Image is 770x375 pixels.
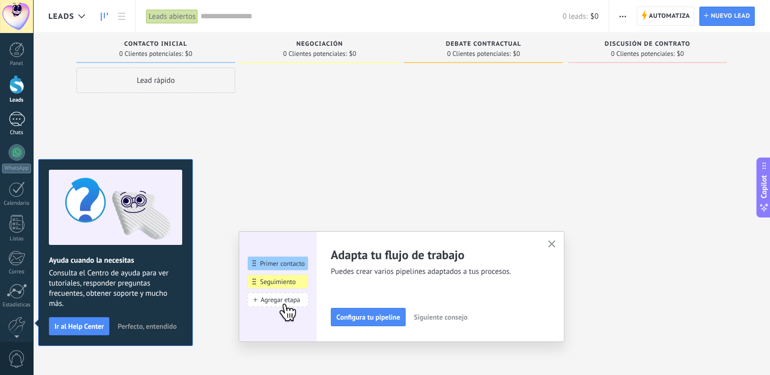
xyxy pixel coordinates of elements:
span: Siguiente consejo [414,314,467,321]
div: Correo [2,269,32,275]
span: Debate contractual [446,41,521,48]
span: Discusión de contrato [605,41,690,48]
a: Lista [113,7,130,26]
span: Contacto inicial [124,41,187,48]
div: Contacto inicial [81,41,230,49]
div: WhatsApp [2,164,31,173]
span: $0 [349,51,356,57]
span: Negociación [296,41,343,48]
button: Configura tu pipeline [331,308,406,326]
button: Siguiente consejo [409,309,472,325]
span: 0 Clientes potenciales: [447,51,510,57]
div: Listas [2,236,32,242]
div: Calendario [2,200,32,207]
a: Leads [96,7,113,26]
span: 0 Clientes potenciales: [119,51,183,57]
span: Perfecto, entendido [118,323,177,330]
div: Estadísticas [2,302,32,308]
h2: Ayuda cuando la necesitas [49,256,182,265]
button: Ir al Help Center [49,317,109,335]
a: Automatiza [637,7,695,26]
span: 0 Clientes potenciales: [283,51,347,57]
span: Nuevo lead [710,7,750,25]
div: Discusión de contrato [573,41,722,49]
div: Leads abiertos [146,9,198,24]
div: Leads [2,97,32,104]
div: Chats [2,130,32,136]
div: Debate contractual [409,41,558,49]
span: $0 [590,12,598,21]
span: Puedes crear varios pipelines adaptados a tus procesos. [331,267,535,277]
span: Automatiza [649,7,690,25]
button: Más [615,7,630,26]
span: Copilot [759,175,769,199]
span: Ir al Help Center [54,323,104,330]
div: Panel [2,60,32,67]
span: Configura tu pipeline [336,314,400,321]
span: 0 leads: [562,12,587,21]
button: Perfecto, entendido [113,319,181,334]
div: Negociación [245,41,394,49]
span: 0 Clientes potenciales: [611,51,674,57]
span: $0 [677,51,684,57]
a: Nuevo lead [699,7,755,26]
span: Consulta el Centro de ayuda para ver tutoriales, responder preguntas frecuentes, obtener soporte ... [49,268,182,309]
div: Lead rápido [76,68,235,93]
span: $0 [185,51,192,57]
h2: Adapta tu flujo de trabajo [331,247,535,263]
span: Leads [48,12,74,21]
span: $0 [513,51,520,57]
